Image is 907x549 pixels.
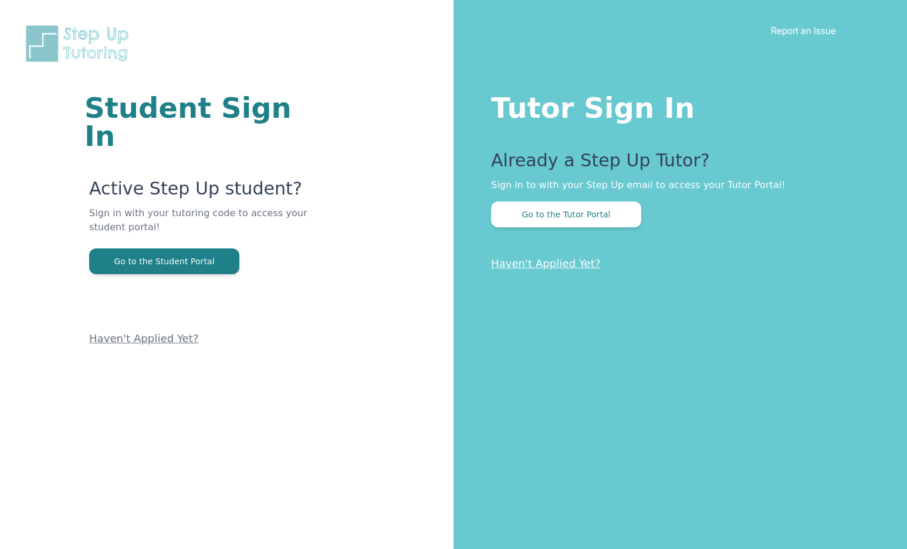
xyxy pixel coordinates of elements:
[491,209,641,220] a: Go to the Tutor Portal
[89,206,313,248] p: Sign in with your tutoring code to access your student portal!
[84,94,313,150] h1: Student Sign In
[89,332,199,345] a: Haven't Applied Yet?
[491,202,641,227] button: Go to the Tutor Portal
[491,89,860,122] h1: Tutor Sign In
[491,150,860,178] p: Already a Step Up Tutor?
[491,178,860,192] p: Sign in to with your Step Up email to access your Tutor Portal!
[771,25,836,36] a: Report an Issue
[491,257,601,270] a: Haven't Applied Yet?
[23,23,136,64] img: Step Up Tutoring horizontal logo
[89,248,239,274] button: Go to the Student Portal
[89,178,313,206] p: Active Step Up student?
[89,255,239,267] a: Go to the Student Portal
